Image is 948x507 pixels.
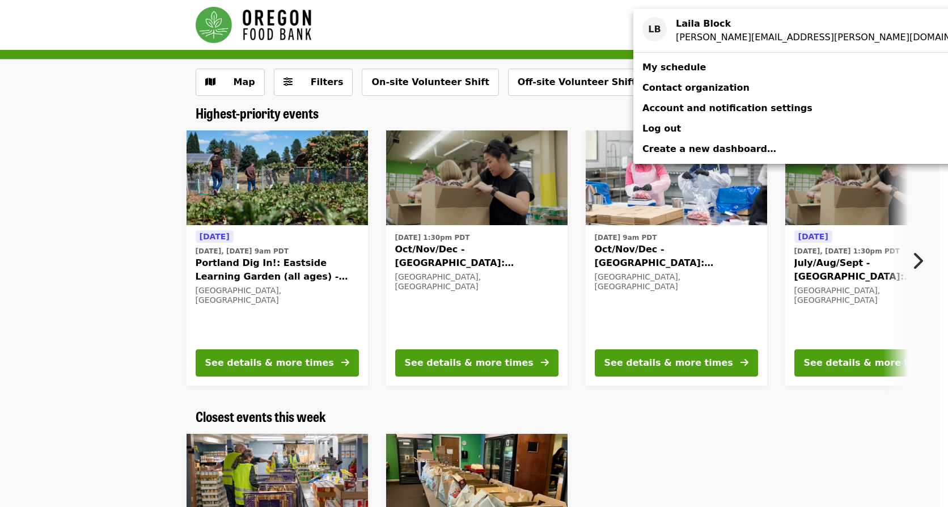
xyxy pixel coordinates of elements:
strong: Laila Block [676,18,731,29]
span: My schedule [642,62,706,73]
span: Account and notification settings [642,103,812,113]
span: Create a new dashboard… [642,143,776,154]
div: LB [642,17,667,41]
span: Log out [642,123,681,134]
span: Contact organization [642,82,750,93]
